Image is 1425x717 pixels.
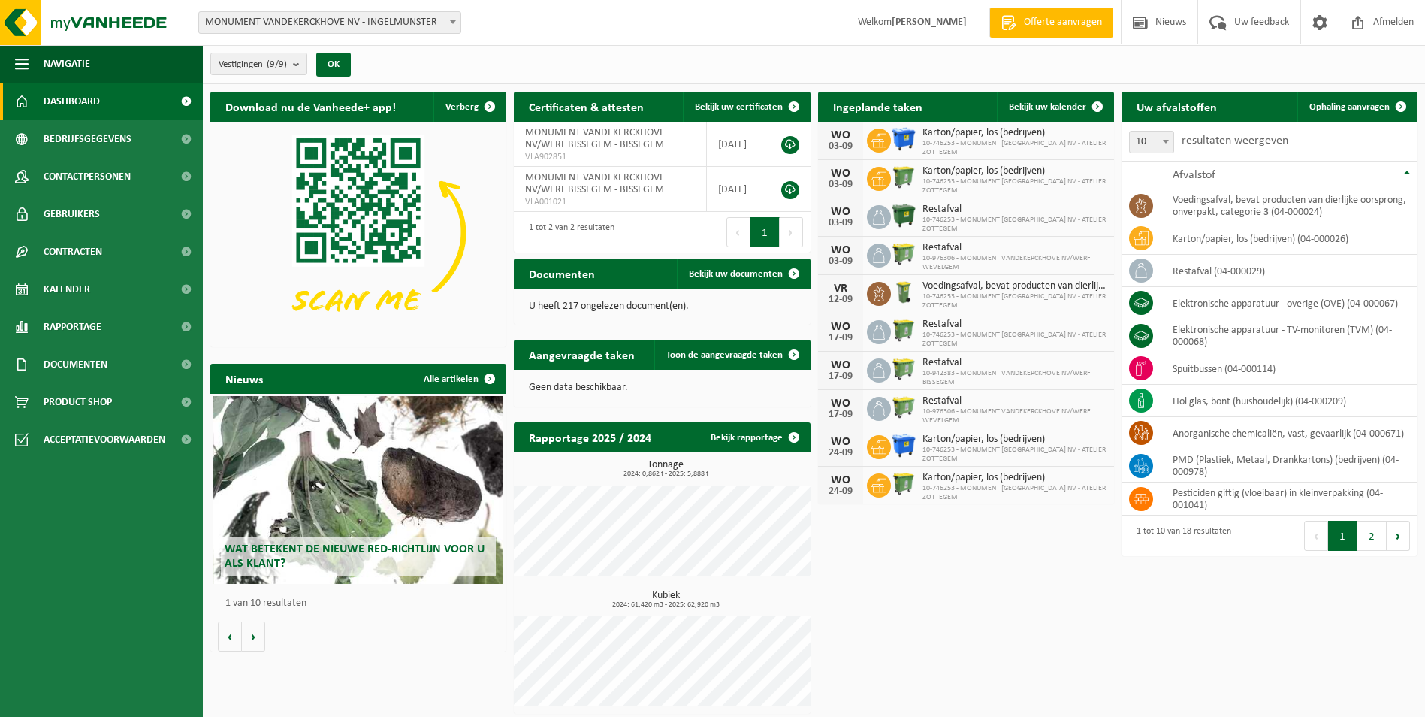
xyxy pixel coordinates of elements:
span: 10-746253 - MONUMENT [GEOGRAPHIC_DATA] NV - ATELIER ZOTTEGEM [922,446,1106,464]
td: hol glas, bont (huishoudelijk) (04-000209) [1161,385,1417,417]
span: Contracten [44,233,102,271]
span: Kalender [44,271,90,308]
button: Vestigingen(9/9) [210,53,307,75]
span: MONUMENT VANDEKERCKHOVE NV/WERF BISSEGEM - BISSEGEM [525,172,665,195]
a: Wat betekent de nieuwe RED-richtlijn voor u als klant? [213,396,503,584]
button: Volgende [242,622,265,652]
button: Previous [1304,521,1328,551]
h3: Tonnage [521,460,810,478]
td: elektronische apparatuur - overige (OVE) (04-000067) [1161,287,1417,319]
span: Toon de aangevraagde taken [666,350,783,360]
span: 10-746253 - MONUMENT [GEOGRAPHIC_DATA] NV - ATELIER ZOTTEGEM [922,331,1106,349]
h2: Certificaten & attesten [514,92,659,121]
span: 10-746253 - MONUMENT [GEOGRAPHIC_DATA] NV - ATELIER ZOTTEGEM [922,139,1106,157]
a: Bekijk rapportage [699,422,809,452]
div: WO [826,398,856,410]
h2: Uw afvalstoffen [1122,92,1232,121]
div: WO [826,206,856,218]
img: WB-0770-HPE-GN-50 [891,165,916,190]
label: resultaten weergeven [1182,135,1288,147]
strong: [PERSON_NAME] [892,17,967,28]
span: 2024: 61,420 m3 - 2025: 62,920 m3 [521,601,810,609]
div: 17-09 [826,333,856,343]
td: pesticiden giftig (vloeibaar) in kleinverpakking (04-001041) [1161,483,1417,516]
div: 17-09 [826,410,856,420]
h2: Nieuws [210,364,278,393]
img: WB-0660-HPE-GN-50 [891,356,916,382]
a: Ophaling aanvragen [1297,92,1416,122]
span: 2024: 0,862 t - 2025: 5,888 t [521,470,810,478]
button: Next [780,217,803,247]
span: 10 [1130,132,1173,153]
img: WB-1100-HPE-GN-01 [891,203,916,228]
span: Vestigingen [219,53,287,76]
span: 10-942383 - MONUMENT VANDEKERCKHOVE NV/WERF BISSEGEM [922,369,1106,387]
h2: Documenten [514,259,610,288]
a: Bekijk uw certificaten [683,92,809,122]
a: Offerte aanvragen [989,8,1113,38]
td: [DATE] [707,122,765,167]
img: WB-0660-HPE-GN-50 [891,395,916,420]
button: 1 [1328,521,1357,551]
span: Offerte aanvragen [1020,15,1106,30]
div: WO [826,474,856,486]
span: MONUMENT VANDEKERCKHOVE NV/WERF BISSEGEM - BISSEGEM [525,127,665,150]
div: VR [826,283,856,295]
img: WB-1100-HPE-BE-01 [891,433,916,458]
span: Voedingsafval, bevat producten van dierlijke oorsprong, onverpakt, categorie 3 [922,280,1106,292]
count: (9/9) [267,59,287,69]
span: Bedrijfsgegevens [44,120,131,158]
span: Dashboard [44,83,100,120]
td: PMD (Plastiek, Metaal, Drankkartons) (bedrijven) (04-000978) [1161,449,1417,483]
h2: Aangevraagde taken [514,340,650,369]
span: Product Shop [44,383,112,421]
span: Documenten [44,346,107,383]
div: 24-09 [826,486,856,497]
h2: Download nu de Vanheede+ app! [210,92,411,121]
td: [DATE] [707,167,765,212]
a: Toon de aangevraagde taken [654,340,809,370]
img: WB-0770-HPE-GN-50 [891,318,916,343]
button: 2 [1357,521,1387,551]
button: Vorige [218,622,242,652]
span: MONUMENT VANDEKERCKHOVE NV - INGELMUNSTER [198,11,461,34]
div: 24-09 [826,448,856,458]
span: 10 [1129,131,1174,153]
p: Geen data beschikbaar. [529,383,795,393]
button: OK [316,53,351,77]
img: Download de VHEPlus App [210,122,506,344]
span: MONUMENT VANDEKERCKHOVE NV - INGELMUNSTER [199,12,460,33]
span: 10-976306 - MONUMENT VANDEKERCKHOVE NV/WERF WEVELGEM [922,407,1106,425]
td: elektronische apparatuur - TV-monitoren (TVM) (04-000068) [1161,319,1417,352]
td: anorganische chemicaliën, vast, gevaarlijk (04-000671) [1161,417,1417,449]
span: Karton/papier, los (bedrijven) [922,127,1106,139]
h3: Kubiek [521,591,810,609]
td: voedingsafval, bevat producten van dierlijke oorsprong, onverpakt, categorie 3 (04-000024) [1161,189,1417,222]
div: 03-09 [826,256,856,267]
span: Wat betekent de nieuwe RED-richtlijn voor u als klant? [225,543,485,570]
span: Restafval [922,357,1106,369]
span: Karton/papier, los (bedrijven) [922,434,1106,446]
p: 1 van 10 resultaten [225,598,499,609]
span: Afvalstof [1173,169,1215,181]
img: WB-1100-HPE-BE-01 [891,126,916,152]
div: WO [826,321,856,333]
span: Karton/papier, los (bedrijven) [922,165,1106,177]
a: Alle artikelen [412,364,505,394]
img: WB-0140-HPE-GN-50 [891,280,916,305]
h2: Ingeplande taken [818,92,937,121]
div: WO [826,359,856,371]
a: Bekijk uw documenten [677,259,809,289]
p: U heeft 217 ongelezen document(en). [529,301,795,312]
span: VLA902851 [525,151,695,163]
span: Gebruikers [44,195,100,233]
button: 1 [750,217,780,247]
span: Bekijk uw certificaten [695,102,783,112]
a: Bekijk uw kalender [997,92,1113,122]
span: Restafval [922,319,1106,331]
span: 10-976306 - MONUMENT VANDEKERCKHOVE NV/WERF WEVELGEM [922,254,1106,272]
span: Karton/papier, los (bedrijven) [922,472,1106,484]
div: WO [826,244,856,256]
span: Navigatie [44,45,90,83]
div: 1 tot 10 van 18 resultaten [1129,519,1231,552]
